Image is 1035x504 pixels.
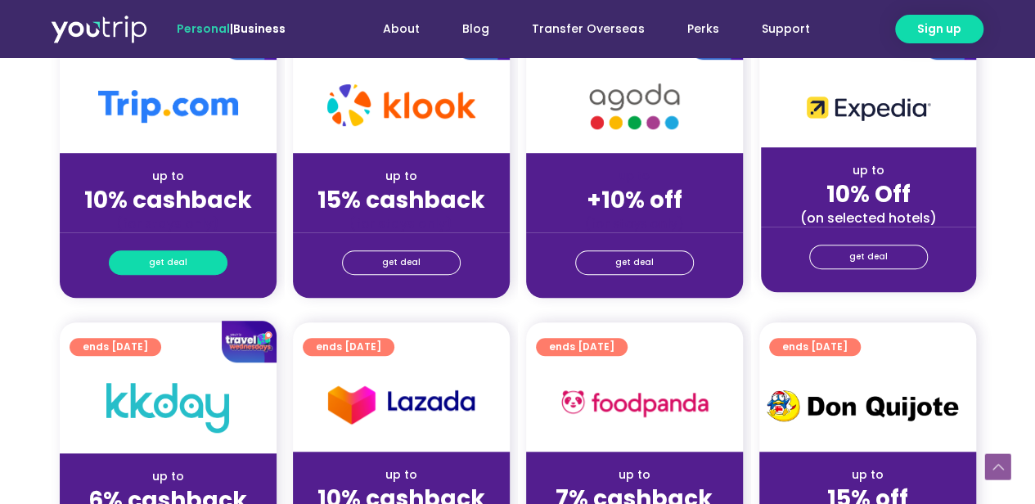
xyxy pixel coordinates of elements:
span: get deal [615,251,654,274]
strong: 10% cashback [84,184,252,216]
span: get deal [849,245,888,268]
a: get deal [109,250,227,275]
strong: 15% cashback [317,184,485,216]
div: up to [306,466,497,484]
div: up to [539,466,730,484]
span: ends [DATE] [549,338,614,356]
span: ends [DATE] [782,338,848,356]
a: Transfer Overseas [511,14,665,44]
div: up to [774,162,963,179]
nav: Menu [330,14,830,44]
a: get deal [342,250,461,275]
a: Sign up [895,15,983,43]
strong: +10% off [587,184,682,216]
strong: 10% Off [826,178,911,210]
div: up to [306,168,497,185]
a: About [362,14,441,44]
span: up to [619,168,650,184]
a: Perks [665,14,740,44]
a: get deal [809,245,928,269]
div: up to [772,466,963,484]
div: (for stays only) [306,215,497,232]
span: | [177,20,286,37]
div: up to [73,168,263,185]
span: ends [DATE] [316,338,381,356]
a: ends [DATE] [303,338,394,356]
div: (for stays only) [539,215,730,232]
div: (on selected hotels) [774,209,963,227]
a: Blog [441,14,511,44]
span: get deal [382,251,421,274]
span: Personal [177,20,230,37]
span: Sign up [917,20,961,38]
a: ends [DATE] [536,338,628,356]
a: Business [233,20,286,37]
span: get deal [149,251,187,274]
div: (for stays only) [73,215,263,232]
a: ends [DATE] [769,338,861,356]
a: Support [740,14,830,44]
div: up to [73,468,263,485]
a: get deal [575,250,694,275]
